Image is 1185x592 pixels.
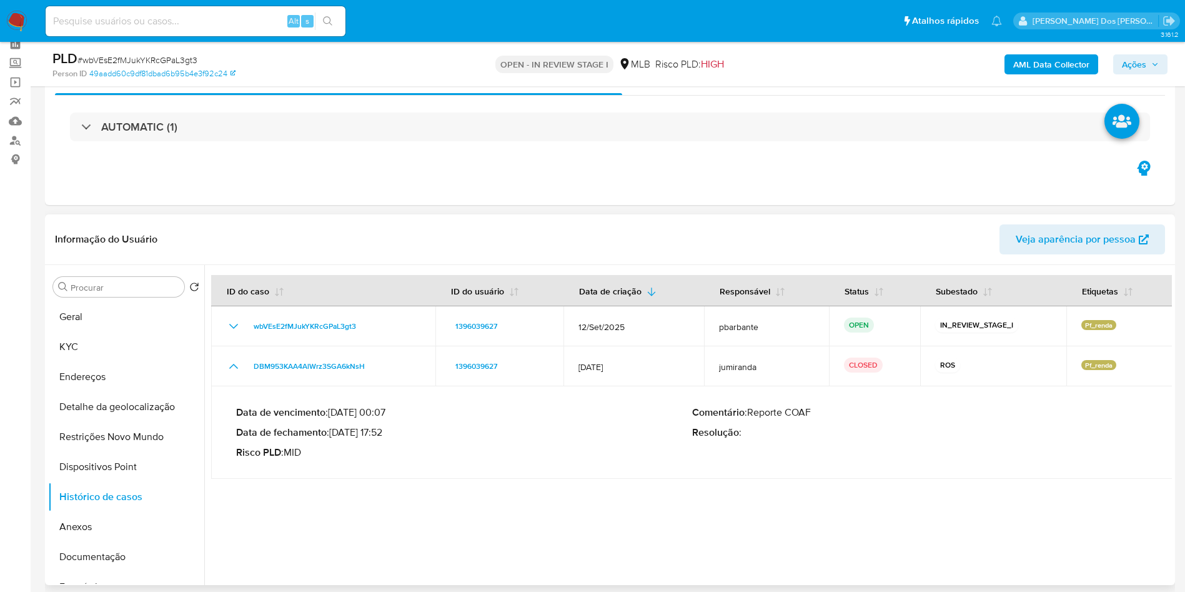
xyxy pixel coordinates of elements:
[1033,15,1159,27] p: priscilla.barbante@mercadopago.com.br
[55,233,157,246] h1: Informação do Usuário
[71,282,179,293] input: Procurar
[1161,29,1179,39] span: 3.161.2
[912,14,979,28] span: Atalhos rápidos
[495,56,613,73] p: OPEN - IN REVIEW STAGE I
[48,542,204,572] button: Documentação
[48,452,204,482] button: Dispositivos Point
[48,362,204,392] button: Endereços
[46,13,345,29] input: Pesquise usuários ou casos...
[89,68,236,79] a: 49aadd60c9df81dbad6b95b4e3f92c24
[1013,54,1089,74] b: AML Data Collector
[999,224,1165,254] button: Veja aparência por pessoa
[48,512,204,542] button: Anexos
[289,15,299,27] span: Alt
[48,482,204,512] button: Histórico de casos
[618,58,650,71] div: MLB
[305,15,309,27] span: s
[48,422,204,452] button: Restrições Novo Mundo
[101,120,177,134] h3: AUTOMATIC (1)
[58,282,68,292] button: Procurar
[1122,54,1146,74] span: Ações
[1016,224,1136,254] span: Veja aparência por pessoa
[48,392,204,422] button: Detalhe da geolocalização
[1004,54,1098,74] button: AML Data Collector
[48,332,204,362] button: KYC
[655,58,724,71] span: Risco PLD:
[48,302,204,332] button: Geral
[77,54,197,66] span: # wbVEsE2fMJukYKRcGPaL3gt3
[70,113,1150,141] div: AUTOMATIC (1)
[991,16,1002,26] a: Notificações
[701,57,724,71] span: HIGH
[1163,14,1176,28] a: Sair
[52,48,77,68] b: PLD
[189,282,199,296] button: Retornar ao pedido padrão
[52,68,87,79] b: Person ID
[1113,54,1168,74] button: Ações
[315,13,340,30] button: search-icon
